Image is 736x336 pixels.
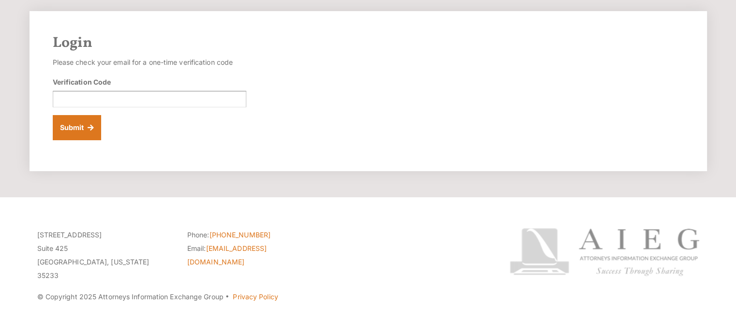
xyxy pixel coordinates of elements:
p: [STREET_ADDRESS] Suite 425 [GEOGRAPHIC_DATA], [US_STATE] 35233 [37,228,173,282]
span: · [225,296,229,301]
label: Verification Code [53,77,111,87]
li: Email: [187,242,323,269]
button: Submit [53,115,102,140]
a: [PHONE_NUMBER] [210,231,270,239]
h2: Login [53,34,684,52]
img: Attorneys Information Exchange Group logo [510,228,699,276]
li: Phone: [187,228,323,242]
a: [EMAIL_ADDRESS][DOMAIN_NAME] [187,244,267,266]
a: Privacy Policy [233,292,278,301]
p: © Copyright 2025 Attorneys Information Exchange Group [37,290,473,304]
p: Please check your email for a one-time verification code [53,56,246,69]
